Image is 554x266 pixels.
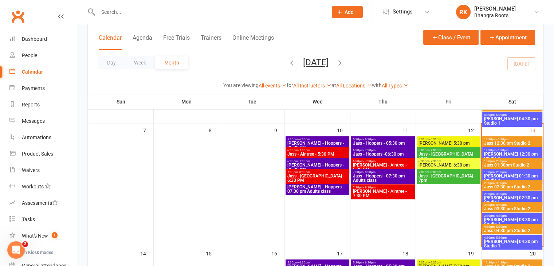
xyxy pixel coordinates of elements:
span: 6:00pm [418,149,479,152]
span: 2 [22,241,28,247]
a: What's New1 [9,228,77,244]
a: All Instructors [293,83,331,89]
div: 12 [468,124,481,136]
a: Assessments [9,195,77,211]
th: Mon [154,94,219,109]
div: 8 [209,124,219,136]
span: - 7:30pm [364,149,376,152]
span: Jass - Hoppers -06:30 pm [353,152,413,156]
span: - 8:30pm [364,186,376,189]
span: [PERSON_NAME] - Hoppers - 06:30 pm [287,163,348,172]
span: Jass 04:30 pm Studio 2 [484,106,541,110]
span: - 6:30pm [298,138,310,141]
span: 12:30pm [484,138,541,141]
span: - 4:30pm [495,214,507,218]
span: 1:30pm [484,160,541,163]
input: Search... [96,7,322,17]
span: - 1:30pm [496,261,508,264]
span: Jass - Hoppers - 07:30 pm Adults class [353,174,413,183]
span: [PERSON_NAME] - Hoppers - 05:30 pm [287,141,348,150]
span: - 6:30pm [429,138,441,141]
span: 2:30pm [484,181,541,185]
span: Jass - [GEOGRAPHIC_DATA] 6pm [418,152,479,161]
div: 14 [140,247,153,259]
span: [PERSON_NAME] - Hoppers - 07:30 pm Adults class [287,185,348,193]
span: [PERSON_NAME] - Aintree - 7:30 PM [353,189,413,198]
span: [PERSON_NAME] 04:30 pm Studio 1 [484,117,541,125]
span: - 8:00pm [429,171,441,174]
span: 5:30pm [353,261,413,264]
div: Product Sales [22,151,53,157]
span: Jass 12:30 pm Studio 2 [484,141,541,145]
span: - 7:30pm [429,160,441,163]
span: - 8:30pm [364,171,376,174]
div: 7 [143,124,153,136]
th: Thu [350,94,416,109]
span: 12:30pm [484,261,541,264]
button: Month [155,56,188,69]
strong: at [331,82,336,88]
span: 4:30pm [484,225,541,228]
div: [PERSON_NAME] [474,5,516,12]
button: Appointment [480,30,535,45]
div: 17 [337,247,350,259]
span: Settings [393,4,413,20]
span: - 6:30pm [364,261,376,264]
div: Waivers [22,167,40,173]
span: Jass 03:30 pm Studio 2 [484,207,541,211]
span: - 1:30pm [496,138,508,141]
span: Jass - Aintree - 5:30 PM [287,152,348,156]
button: [DATE] [303,57,329,67]
span: 4:30pm [484,236,541,239]
span: 2:30pm [484,192,541,196]
span: 3:30pm [484,214,541,218]
a: Workouts [9,179,77,195]
span: 6:30pm [287,149,348,152]
th: Tue [219,94,285,109]
span: - 6:30pm [429,261,441,264]
button: Add [332,6,363,18]
span: - 7:00pm [429,149,441,152]
span: - 3:30pm [495,181,507,185]
div: People [22,52,37,58]
div: Messages [22,118,45,124]
div: Assessments [22,200,58,206]
button: Calendar [99,34,122,50]
span: 4:30pm [484,113,541,117]
span: - 6:30pm [298,261,310,264]
a: Payments [9,80,77,97]
a: Product Sales [9,146,77,162]
a: Dashboard [9,31,77,47]
a: Reports [9,97,77,113]
span: 12:30pm [484,149,541,152]
span: - 8:30pm [298,171,310,174]
span: [PERSON_NAME] 5:30 pm [418,141,479,145]
span: 7:30pm [353,171,413,174]
strong: You are viewing [223,82,259,88]
span: [PERSON_NAME] 01:30 pm Studio 1 [484,174,541,183]
div: Dashboard [22,36,47,42]
span: Add [345,9,354,15]
span: [PERSON_NAME] - Aintree - 5:30 PM [353,163,413,172]
span: [PERSON_NAME] 02:30 pm Studio1 [484,196,541,204]
button: Trainers [201,34,221,50]
strong: with [372,82,382,88]
span: [PERSON_NAME] 6:30 pm [418,163,479,167]
div: Tasks [22,216,35,222]
span: - 2:30pm [495,160,507,163]
span: - 4:30pm [495,203,507,207]
span: Jass - [GEOGRAPHIC_DATA] - 6:30 PM [287,174,348,183]
span: - 2:30pm [495,171,507,174]
div: 9 [274,124,284,136]
div: 20 [530,247,543,259]
div: 15 [206,247,219,259]
div: 10 [337,124,350,136]
span: 6:30pm [418,160,479,163]
span: 5:30pm [353,138,413,141]
a: Clubworx [9,7,27,26]
span: [PERSON_NAME] 04:30 pm Studio 1 [484,239,541,248]
button: Online Meetings [232,34,274,50]
div: RK [456,5,471,19]
a: Tasks [9,211,77,228]
div: 11 [402,124,416,136]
